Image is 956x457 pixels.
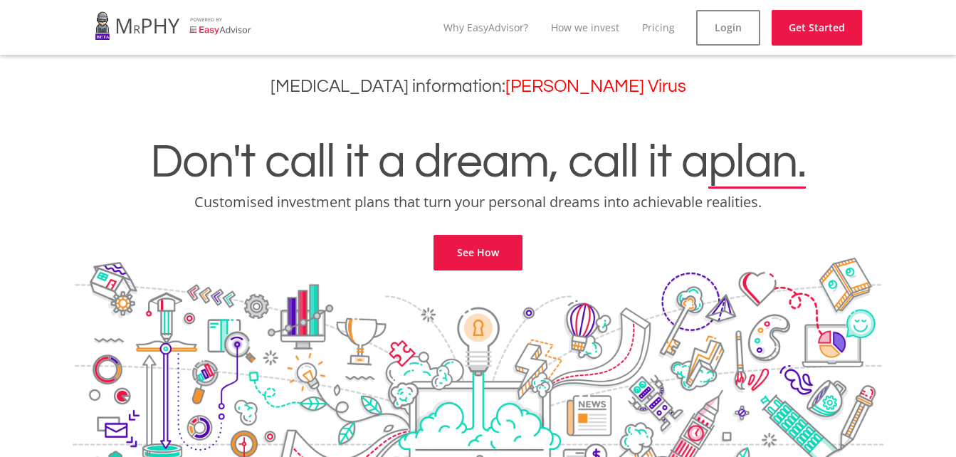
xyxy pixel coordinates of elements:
[11,138,945,187] h1: Don't call it a dream, call it a
[708,138,806,187] span: plan.
[443,21,528,34] a: Why EasyAdvisor?
[11,76,945,97] h3: [MEDICAL_DATA] information:
[696,10,760,46] a: Login
[772,10,862,46] a: Get Started
[505,78,686,95] a: [PERSON_NAME] Virus
[11,192,945,212] p: Customised investment plans that turn your personal dreams into achievable realities.
[642,21,675,34] a: Pricing
[551,21,619,34] a: How we invest
[434,235,522,270] a: See How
